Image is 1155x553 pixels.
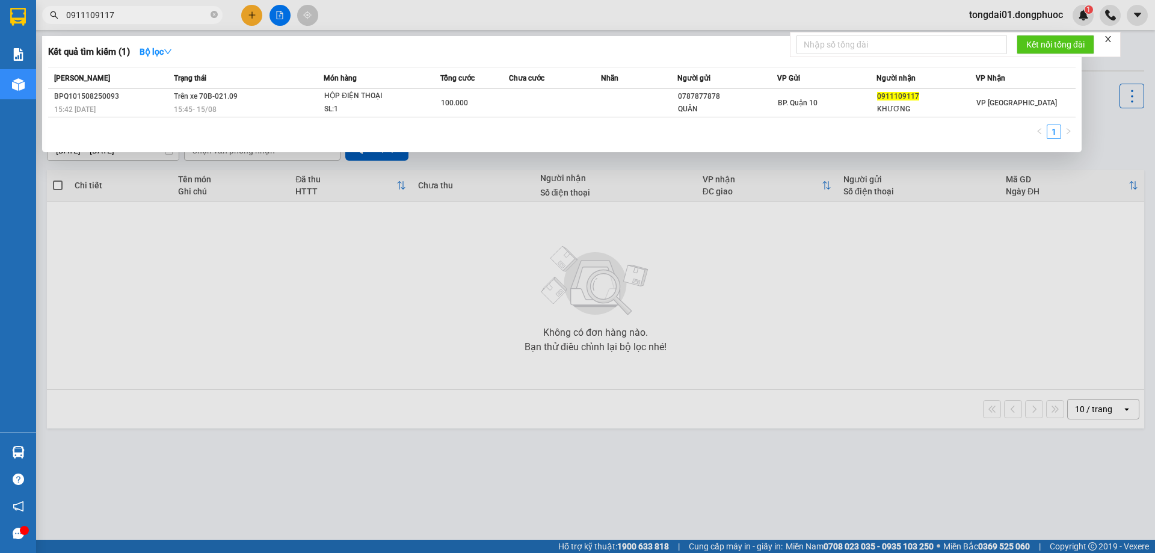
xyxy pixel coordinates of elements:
[876,74,916,82] span: Người nhận
[54,74,110,82] span: [PERSON_NAME]
[677,74,710,82] span: Người gửi
[174,92,238,100] span: Trên xe 70B-021.09
[976,74,1005,82] span: VP Nhận
[48,46,130,58] h3: Kết quả tìm kiếm ( 1 )
[509,74,544,82] span: Chưa cước
[324,74,357,82] span: Món hàng
[976,99,1057,107] span: VP [GEOGRAPHIC_DATA]
[877,103,975,116] div: KHƯƠNG
[174,74,206,82] span: Trạng thái
[1032,125,1047,139] li: Previous Page
[1032,125,1047,139] button: left
[601,74,618,82] span: Nhãn
[777,74,800,82] span: VP Gửi
[796,35,1007,54] input: Nhập số tổng đài
[1061,125,1076,139] li: Next Page
[66,8,208,22] input: Tìm tên, số ĐT hoặc mã đơn
[174,105,217,114] span: 15:45 - 15/08
[50,11,58,19] span: search
[211,11,218,18] span: close-circle
[1047,125,1061,138] a: 1
[678,103,776,116] div: QUÂN
[324,103,414,116] div: SL: 1
[12,78,25,91] img: warehouse-icon
[1026,38,1085,51] span: Kết nối tổng đài
[1061,125,1076,139] button: right
[1065,128,1072,135] span: right
[13,501,24,512] span: notification
[1104,35,1112,43] span: close
[1036,128,1043,135] span: left
[54,90,170,103] div: BPQ101508250093
[140,47,172,57] strong: Bộ lọc
[12,48,25,61] img: solution-icon
[12,446,25,459] img: warehouse-icon
[440,74,475,82] span: Tổng cước
[678,90,776,103] div: 0787877878
[778,99,818,107] span: BP. Quận 10
[877,92,919,100] span: 0911109117
[13,528,24,539] span: message
[1047,125,1061,139] li: 1
[10,8,26,26] img: logo-vxr
[1017,35,1094,54] button: Kết nối tổng đài
[130,42,182,61] button: Bộ lọcdown
[164,48,172,56] span: down
[324,90,414,103] div: HỘP ĐIỆN THOẠI
[54,105,96,114] span: 15:42 [DATE]
[211,10,218,21] span: close-circle
[441,99,468,107] span: 100.000
[13,474,24,485] span: question-circle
